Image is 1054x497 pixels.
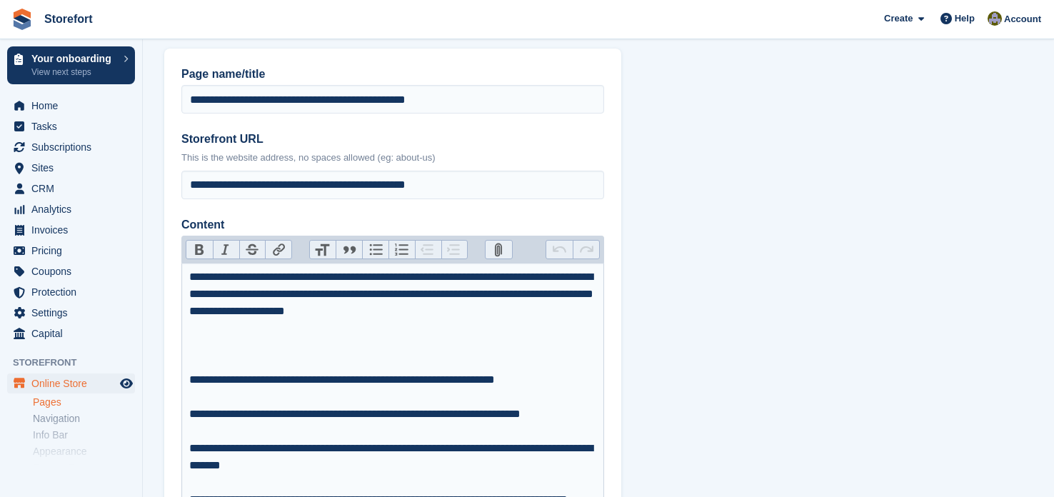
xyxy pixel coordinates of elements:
a: Navigation [33,412,135,426]
span: Help [955,11,975,26]
button: Italic [213,241,239,259]
p: View next steps [31,66,116,79]
button: Increase Level [441,241,468,259]
a: Pages [33,396,135,409]
a: menu [7,323,135,343]
a: menu [7,179,135,199]
a: Info Bar [33,428,135,442]
span: Coupons [31,261,117,281]
img: Dale Metcalf [988,11,1002,26]
a: menu [7,303,135,323]
button: Heading [310,241,336,259]
a: menu [7,220,135,240]
a: menu [7,96,135,116]
p: This is the website address, no spaces allowed (eg: about-us) [181,151,604,165]
button: Decrease Level [415,241,441,259]
span: Pricing [31,241,117,261]
p: Your onboarding [31,54,116,64]
a: Storefort [39,7,99,31]
label: Page name/title [181,66,604,83]
span: Sites [31,158,117,178]
a: Appearance [33,445,135,458]
button: Numbers [388,241,415,259]
span: Online Store [31,373,117,393]
button: Undo [546,241,573,259]
a: menu [7,373,135,393]
button: Redo [573,241,599,259]
button: Bold [186,241,213,259]
button: Attach Files [486,241,512,259]
span: Settings [31,303,117,323]
span: Capital [31,323,117,343]
a: menu [7,261,135,281]
span: Analytics [31,199,117,219]
a: Preview store [118,375,135,392]
a: Your onboarding View next steps [7,46,135,84]
button: Strikethrough [239,241,266,259]
span: Storefront [13,356,142,370]
button: Bullets [362,241,388,259]
a: menu [7,241,135,261]
a: menu [7,137,135,157]
a: menu [7,199,135,219]
span: Invoices [31,220,117,240]
a: menu [7,158,135,178]
img: stora-icon-8386f47178a22dfd0bd8f6a31ec36ba5ce8667c1dd55bd0f319d3a0aa187defe.svg [11,9,33,30]
span: Create [884,11,913,26]
span: Tasks [31,116,117,136]
label: Content [181,216,604,234]
a: menu [7,116,135,136]
a: menu [7,282,135,302]
button: Quote [336,241,362,259]
span: Home [31,96,117,116]
span: CRM [31,179,117,199]
span: Account [1004,12,1041,26]
button: Link [265,241,291,259]
a: Pop-up Form [33,461,135,475]
label: Storefront URL [181,131,604,148]
span: Protection [31,282,117,302]
span: Subscriptions [31,137,117,157]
